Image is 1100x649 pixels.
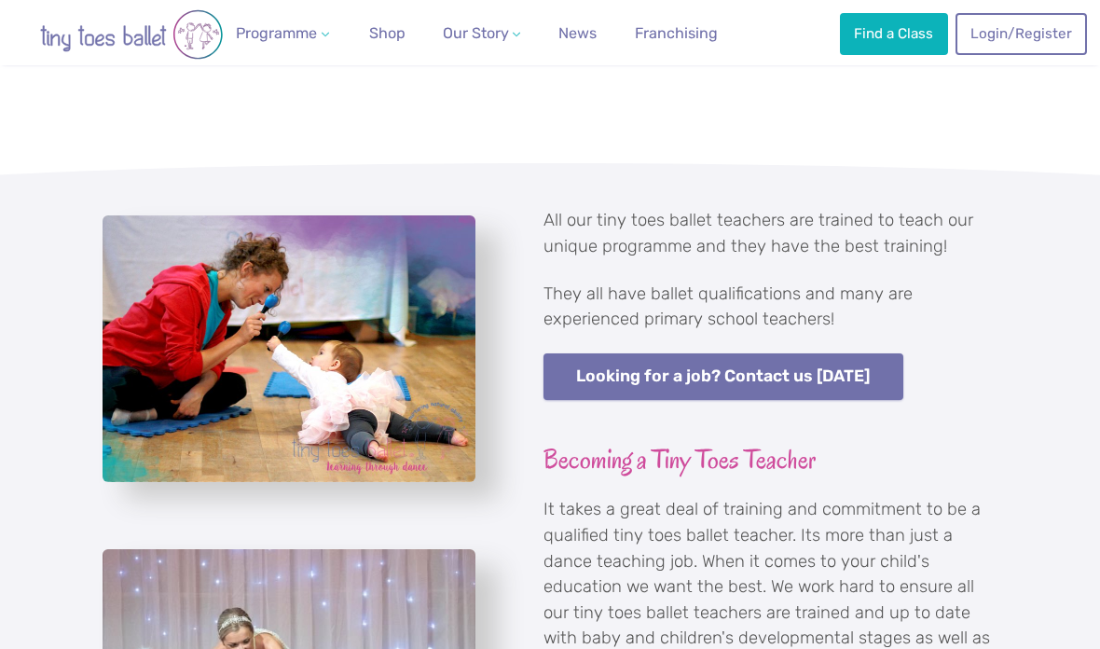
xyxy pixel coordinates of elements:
[543,208,997,259] p: All our tiny toes ballet teachers are trained to teach our unique programme and they have the bes...
[551,15,604,52] a: News
[103,215,475,482] a: View full-size image
[635,24,718,42] span: Franchising
[543,282,997,333] p: They all have ballet qualifications and many are experienced primary school teachers!
[840,13,948,54] a: Find a Class
[228,15,337,52] a: Programme
[627,15,725,52] a: Franchising
[236,24,317,42] span: Programme
[558,24,597,42] span: News
[543,353,903,401] a: Looking for a job? Contact us [DATE]
[956,13,1086,54] a: Login/Register
[361,15,412,52] a: Shop
[435,15,529,52] a: Our Story
[20,9,243,60] img: tiny toes ballet
[369,24,406,42] span: Shop
[543,443,997,477] h3: Becoming a Tiny Toes Teacher
[443,24,509,42] span: Our Story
